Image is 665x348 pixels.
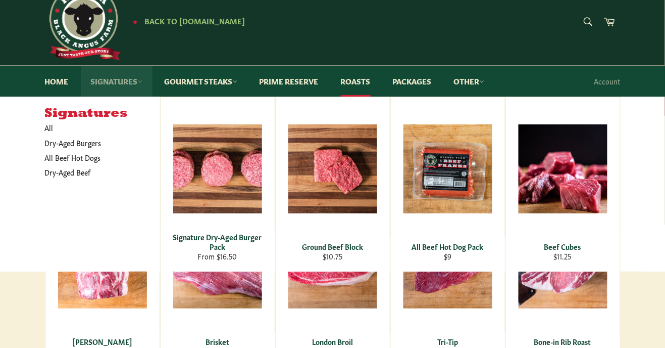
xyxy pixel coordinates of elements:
a: Ground Beef Block Ground Beef Block $10.75 [275,97,390,272]
div: Signature Dry-Aged Burger Pack [167,232,268,252]
a: All [40,120,160,135]
a: Other [444,66,494,97]
div: London Broil [282,337,383,346]
a: ★ Back to [DOMAIN_NAME] [128,17,245,25]
a: Dry-Aged Beef [40,165,150,180]
a: Home [35,66,79,97]
div: From $16.50 [167,251,268,261]
span: ★ [133,17,138,25]
div: Bone-in Rib Roast [512,337,613,346]
a: Account [589,66,626,96]
div: Brisket [167,337,268,346]
div: $11.25 [512,251,613,261]
h5: Signatures [45,107,160,121]
a: Signature Dry-Aged Burger Pack Signature Dry-Aged Burger Pack From $16.50 [160,97,275,272]
div: [PERSON_NAME] [52,337,153,346]
a: Roasts [331,66,381,97]
div: Beef Cubes [512,242,613,251]
div: $10.75 [282,251,383,261]
a: Beef Cubes Beef Cubes $11.25 [505,97,621,272]
img: Signature Dry-Aged Burger Pack [173,124,262,213]
a: All Beef Hot Dogs [40,150,150,165]
div: $9 [397,251,498,261]
a: Gourmet Steaks [155,66,247,97]
a: Signatures [81,66,152,97]
div: Tri-Tip [397,337,498,346]
a: All Beef Hot Dog Pack All Beef Hot Dog Pack $9 [390,97,505,272]
img: All Beef Hot Dog Pack [403,124,492,213]
img: Ground Beef Block [288,124,377,213]
a: Packages [383,66,442,97]
div: All Beef Hot Dog Pack [397,242,498,251]
a: Dry-Aged Burgers [40,136,150,150]
span: Back to [DOMAIN_NAME] [145,15,245,26]
div: Ground Beef Block [282,242,383,251]
img: Beef Cubes [519,124,607,213]
a: Prime Reserve [249,66,329,97]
